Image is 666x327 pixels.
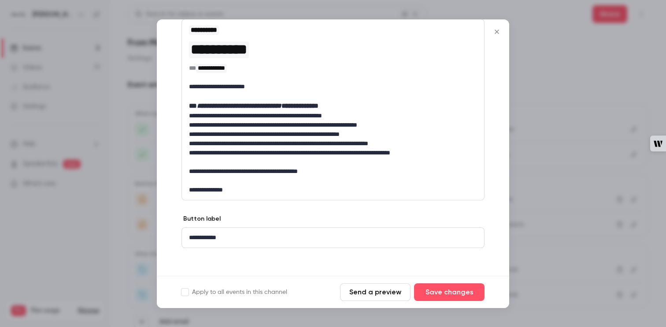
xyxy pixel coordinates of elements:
div: editor [182,19,484,200]
button: Send a preview [340,283,411,301]
button: Save changes [414,283,485,301]
div: editor [182,228,484,248]
label: Button label [181,214,221,223]
button: Close [488,23,506,41]
label: Apply to all events in this channel [181,288,287,297]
